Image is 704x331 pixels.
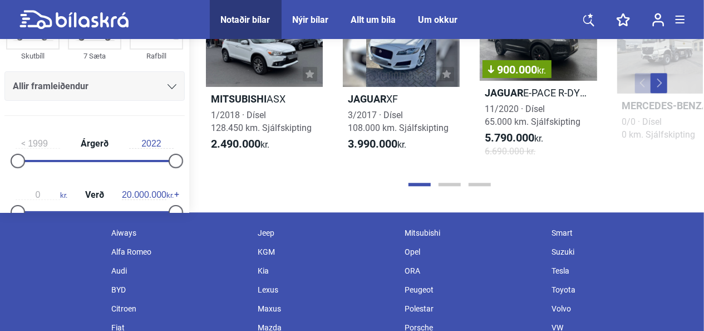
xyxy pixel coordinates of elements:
[485,87,523,99] b: Jaguar
[13,79,88,94] span: Allir framleiðendur
[348,137,397,150] b: 3.990.000
[622,116,696,140] span: 0/0 · Dísel 0 km. Sjálfskipting
[343,93,460,105] h2: XF
[399,261,546,280] div: ORA
[253,299,400,318] div: Maxus
[253,261,400,280] div: Kia
[399,223,546,242] div: Mitsubishi
[206,93,323,105] h2: ASX
[351,14,396,25] a: Allt um bíla
[211,138,269,151] span: kr.
[546,299,693,318] div: Volvo
[122,190,174,200] span: kr.
[546,261,693,280] div: Tesla
[652,13,664,27] img: user-login.svg
[399,280,546,299] div: Peugeot
[106,299,253,318] div: Citroen
[480,86,597,99] h2: E-PACE R-DYNAMIC
[6,50,60,62] div: Skutbíll
[399,242,546,261] div: Opel
[485,132,543,145] span: kr.
[419,14,458,25] a: Um okkur
[293,14,329,25] a: Nýir bílar
[546,223,693,242] div: Smart
[348,138,406,151] span: kr.
[651,73,667,93] button: Next
[106,280,253,299] div: BYD
[348,110,449,133] span: 3/2017 · Dísel 108.000 km. Sjálfskipting
[399,299,546,318] div: Polestar
[485,131,534,144] b: 5.790.000
[485,104,580,127] span: 11/2020 · Dísel 65.000 km. Sjálfskipting
[130,50,183,62] div: Rafbíll
[253,280,400,299] div: Lexus
[68,50,121,62] div: 7 Sæta
[635,73,652,93] button: Previous
[469,183,491,186] button: Page 3
[211,110,312,133] span: 1/2018 · Dísel 128.450 km. Sjálfskipting
[348,93,386,105] b: Jaguar
[546,280,693,299] div: Toyota
[78,139,111,148] span: Árgerð
[221,14,270,25] a: Notaðir bílar
[106,242,253,261] div: Alfa Romeo
[537,65,546,76] span: kr.
[439,183,461,186] button: Page 2
[211,137,260,150] b: 2.490.000
[546,242,693,261] div: Suzuki
[106,223,253,242] div: Aiways
[253,223,400,242] div: Jeep
[408,183,431,186] button: Page 1
[106,261,253,280] div: Audi
[82,191,107,199] span: Verð
[211,93,267,105] b: Mitsubishi
[488,64,546,75] span: 900.000
[16,190,67,200] span: kr.
[485,145,535,158] span: 6.690.000 kr.
[253,242,400,261] div: KGM
[622,100,702,111] b: Mercedes-Benz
